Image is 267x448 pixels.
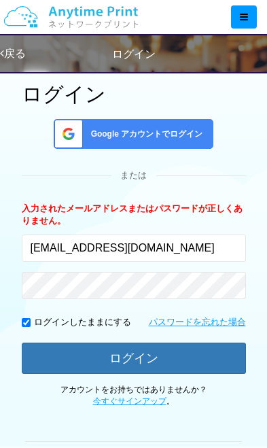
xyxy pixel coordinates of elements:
p: ログインしたままにする [34,316,131,329]
p: アカウントをお持ちではありませんか？ [22,384,246,407]
input: メールアドレス [22,235,246,262]
span: Google アカウントでログイン [86,128,203,140]
span: 。 [93,396,175,406]
a: 今すぐサインアップ [93,396,166,406]
div: または [22,169,246,182]
b: 入力されたメールアドレスまたはパスワードが正しくありません。 [22,203,243,226]
span: ログイン [112,48,156,60]
h1: ログイン [22,83,246,105]
button: ログイン [22,343,246,374]
a: パスワードを忘れた場合 [149,316,246,329]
